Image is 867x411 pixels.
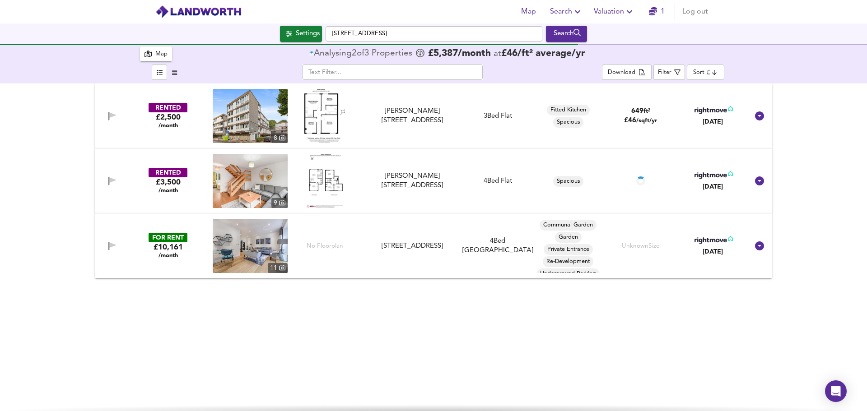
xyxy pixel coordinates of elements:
svg: Show Details [754,240,765,251]
span: £ 46 [624,117,657,124]
div: Run Your Search [546,26,587,42]
span: No Floorplan [307,242,343,250]
div: Communal Garden [540,220,597,231]
div: RENTED [149,168,187,177]
div: Thomas Baines Road, London SW11 2HN [363,171,462,191]
div: Download [608,68,635,78]
input: Text Filter... [302,65,483,80]
span: /month [158,122,178,129]
div: Private Entrance [544,244,593,255]
span: 649 [631,108,643,115]
div: FOR RENT£10,161 /monthproperty thumbnail 11 No Floorplan[STREET_ADDRESS]4Bed [GEOGRAPHIC_DATA]Com... [95,213,772,278]
span: Underground Parking [536,270,600,278]
button: Log out [679,3,712,21]
span: Map [517,5,539,18]
div: FOR RENT [149,233,187,242]
span: Valuation [594,5,635,18]
button: Map [514,3,543,21]
button: Download [602,65,651,80]
span: at [494,50,501,58]
div: Spacious [553,176,583,187]
button: Settings [280,26,322,42]
div: split button [602,65,651,80]
button: Search [546,26,587,42]
div: Spacious [553,117,583,128]
span: Spacious [553,177,583,185]
span: Fitted Kitchen [547,106,590,114]
span: /month [158,252,178,259]
div: £2,500 [156,112,181,129]
div: [DATE] [693,117,733,126]
span: ft² [643,108,650,114]
div: of Propert ies [309,49,415,58]
div: [DATE] [693,182,733,191]
button: 1 [642,3,671,21]
div: [PERSON_NAME][STREET_ADDRESS] [366,171,458,191]
div: Garden [555,232,582,243]
input: Enter a location... [326,26,542,42]
div: Open Intercom Messenger [825,380,847,402]
div: 9 [271,198,288,208]
span: £ 5,387 /month [428,49,491,58]
span: 2 [352,49,357,58]
span: Communal Garden [540,221,597,229]
div: 4 Bed Flat [484,176,512,186]
svg: Show Details [754,111,765,121]
div: £3,500 [156,177,181,194]
div: Search [548,28,585,40]
a: 1 [649,5,665,18]
div: [STREET_ADDRESS] [366,241,458,251]
span: Garden [555,233,582,241]
img: property thumbnail [213,219,288,273]
div: Fitted Kitchen [547,105,590,115]
div: [PERSON_NAME][STREET_ADDRESS] [366,106,458,126]
span: /sqft/yr [636,118,657,124]
img: property thumbnail [213,89,288,143]
a: property thumbnail 11 [213,219,288,273]
a: property thumbnail 9 [213,154,288,208]
span: /month [158,187,178,194]
a: property thumbnail 8 [213,89,288,143]
div: Thomas Baines Road, London SW11 2HL [363,106,462,126]
img: Floorplan [307,154,343,208]
span: 3 [364,49,369,58]
svg: Show Details [754,175,765,186]
button: Filter [653,65,685,80]
span: Private Entrance [544,245,593,254]
div: Map [155,49,168,60]
div: Analysing [314,49,352,58]
span: Re-Development [543,258,593,266]
span: Search [550,5,583,18]
div: RENTED£2,500 /monthproperty thumbnail 8 Floorplan[PERSON_NAME][STREET_ADDRESS]3Bed FlatFitted Kit... [95,83,772,148]
div: 4 Bed [GEOGRAPHIC_DATA] [462,236,534,256]
span: £ 46 / ft² average /yr [501,49,585,58]
div: Danvers Avenue London SW11 1AP [363,241,462,251]
button: Valuation [590,3,639,21]
div: Sort [693,68,704,77]
div: 8 [271,133,288,143]
span: Log out [682,5,708,18]
div: [DATE] [693,247,733,256]
img: logo [155,5,242,18]
img: property thumbnail [213,154,288,208]
div: Click to configure Search Settings [280,26,322,42]
div: Sort [687,65,724,80]
button: Search [546,3,587,21]
img: Floorplan [304,89,345,143]
div: Underground Parking [536,268,600,279]
span: Spacious [553,118,583,126]
div: RENTED [149,103,187,112]
button: Map [140,46,172,61]
div: Unknown Size [622,242,660,250]
div: Re-Development [543,256,593,267]
div: 3 Bed Flat [484,111,512,121]
div: RENTED£3,500 /monthproperty thumbnail 9 Floorplan[PERSON_NAME][STREET_ADDRESS]4Bed FlatSpacious[D... [95,148,772,213]
div: Settings [296,28,320,40]
div: Filter [658,68,671,78]
div: £10,161 [154,242,183,259]
div: 11 [268,263,288,273]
